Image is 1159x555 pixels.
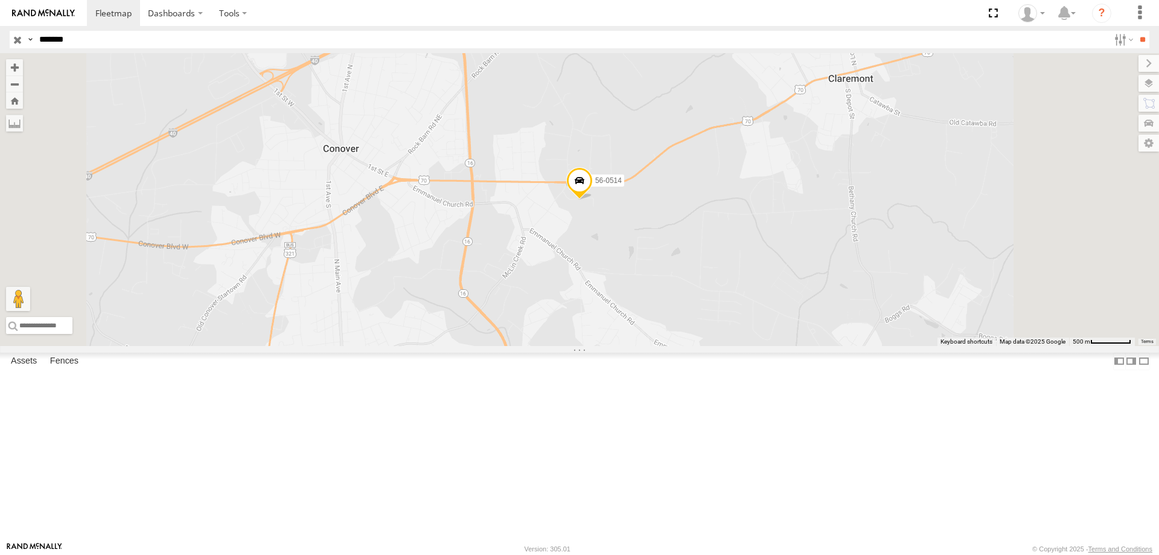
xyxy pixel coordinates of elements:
[1113,353,1125,370] label: Dock Summary Table to the Left
[44,353,85,370] label: Fences
[6,59,23,75] button: Zoom in
[25,31,35,48] label: Search Query
[7,543,62,555] a: Visit our Website
[5,353,43,370] label: Assets
[6,115,23,132] label: Measure
[1069,338,1135,346] button: Map Scale: 500 m per 64 pixels
[1125,353,1137,370] label: Dock Summary Table to the Right
[595,176,622,184] span: 56-0514
[1073,338,1090,345] span: 500 m
[1088,545,1152,553] a: Terms and Conditions
[1092,4,1111,23] i: ?
[1138,353,1150,370] label: Hide Summary Table
[1000,338,1065,345] span: Map data ©2025 Google
[525,545,570,553] div: Version: 305.01
[1141,339,1154,344] a: Terms
[1014,4,1049,22] div: Zack Abernathy
[940,338,992,346] button: Keyboard shortcuts
[6,75,23,92] button: Zoom out
[6,287,30,311] button: Drag Pegman onto the map to open Street View
[6,92,23,109] button: Zoom Home
[1138,135,1159,152] label: Map Settings
[1032,545,1152,553] div: © Copyright 2025 -
[12,9,75,18] img: rand-logo.svg
[1110,31,1135,48] label: Search Filter Options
